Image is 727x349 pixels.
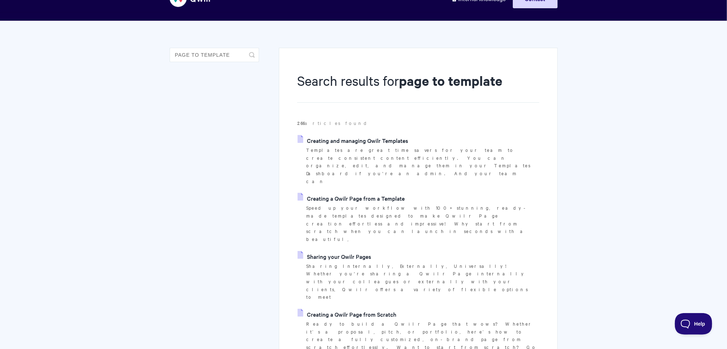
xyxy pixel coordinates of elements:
p: Sharing Internally, Externally, Universally! Whether you're sharing a Qwilr Page internally with ... [306,262,539,301]
p: Speed up your workflow with 100+ stunning, ready-made templates designed to make Qwilr Page creat... [306,204,539,243]
a: Sharing your Qwilr Pages [298,251,371,262]
a: Creating a Qwilr Page from Scratch [298,309,396,320]
input: Search [170,48,259,62]
a: Creating and managing Qwilr Templates [298,135,408,146]
iframe: Toggle Customer Support [675,313,713,335]
strong: 266 [297,120,305,126]
p: articles found [297,119,539,127]
strong: page to template [399,72,502,89]
p: Templates are great time savers for your team to create consistent content efficiently. You can o... [306,146,539,185]
h1: Search results for [297,71,539,103]
a: Creating a Qwilr Page from a Template [298,193,405,204]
